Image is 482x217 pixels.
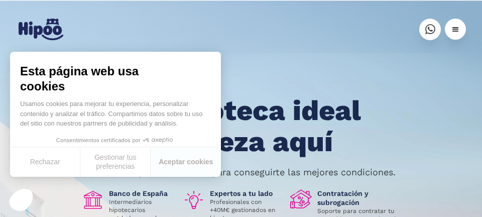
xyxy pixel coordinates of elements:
[210,189,282,198] h1: Expertos a tu lado
[16,15,65,44] a: home
[86,168,396,176] p: Nuestros expertos a tu lado para conseguirte las mejores condiciones.
[109,189,175,198] h1: Banco de España
[317,189,401,207] h1: Contratación y subrogación
[445,19,466,40] div: menu
[79,95,403,157] h1: Tu hipoteca ideal empieza aquí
